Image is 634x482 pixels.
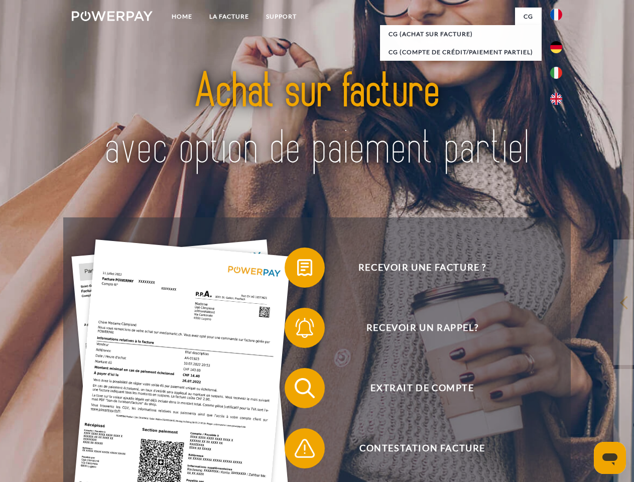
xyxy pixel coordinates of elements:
span: Recevoir une facture ? [299,248,545,288]
img: qb_warning.svg [292,436,317,461]
img: logo-powerpay-white.svg [72,11,153,21]
img: qb_search.svg [292,376,317,401]
img: de [550,41,562,53]
a: Support [258,8,305,26]
button: Recevoir une facture ? [285,248,546,288]
button: Extrait de compte [285,368,546,408]
a: CG [515,8,542,26]
iframe: Bouton de lancement de la fenêtre de messagerie [594,442,626,474]
span: Extrait de compte [299,368,545,408]
a: CG (achat sur facture) [380,25,542,43]
a: CG (Compte de crédit/paiement partiel) [380,43,542,61]
button: Recevoir un rappel? [285,308,546,348]
img: fr [550,9,562,21]
img: qb_bill.svg [292,255,317,280]
span: Recevoir un rappel? [299,308,545,348]
img: title-powerpay_fr.svg [96,48,538,192]
a: Home [163,8,201,26]
button: Contestation Facture [285,428,546,468]
span: Contestation Facture [299,428,545,468]
img: qb_bell.svg [292,315,317,340]
img: it [550,67,562,79]
a: LA FACTURE [201,8,258,26]
img: en [550,93,562,105]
